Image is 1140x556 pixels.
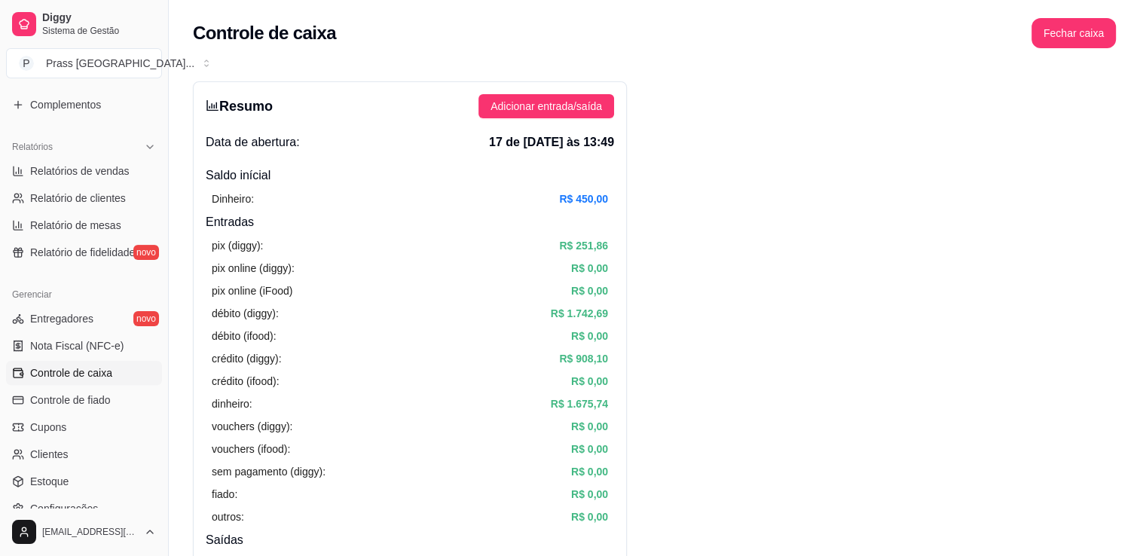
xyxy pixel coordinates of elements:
article: R$ 0,00 [571,328,608,344]
a: Estoque [6,469,162,493]
a: Relatório de mesas [6,213,162,237]
span: Adicionar entrada/saída [491,98,602,115]
button: Fechar caixa [1032,18,1116,48]
a: Controle de caixa [6,361,162,385]
article: R$ 0,00 [571,441,608,457]
a: DiggySistema de Gestão [6,6,162,42]
article: R$ 908,10 [559,350,608,367]
article: R$ 1.675,74 [551,396,608,412]
span: Relatórios de vendas [30,163,130,179]
a: Clientes [6,442,162,466]
button: Adicionar entrada/saída [478,94,614,118]
h4: Saldo inícial [206,166,614,185]
span: P [19,56,34,71]
h4: Saídas [206,531,614,549]
article: R$ 0,00 [571,260,608,276]
span: Entregadores [30,311,93,326]
h3: Resumo [206,96,273,117]
span: Relatório de mesas [30,218,121,233]
a: Relatório de fidelidadenovo [6,240,162,264]
span: Relatórios [12,141,53,153]
a: Nota Fiscal (NFC-e) [6,334,162,358]
span: Diggy [42,11,156,25]
article: R$ 1.742,69 [551,305,608,322]
span: Configurações [30,501,98,516]
span: Relatório de clientes [30,191,126,206]
span: Estoque [30,474,69,489]
a: Controle de fiado [6,388,162,412]
h4: Entradas [206,213,614,231]
article: R$ 450,00 [559,191,608,207]
article: R$ 0,00 [571,486,608,503]
article: R$ 0,00 [571,463,608,480]
article: pix online (diggy): [212,260,295,276]
span: Sistema de Gestão [42,25,156,37]
a: Complementos [6,93,162,117]
div: Prass [GEOGRAPHIC_DATA] ... [46,56,194,71]
span: 17 de [DATE] às 13:49 [489,133,614,151]
h2: Controle de caixa [193,21,336,45]
span: bar-chart [206,99,219,112]
button: [EMAIL_ADDRESS][DOMAIN_NAME] [6,514,162,550]
div: Gerenciar [6,283,162,307]
article: dinheiro: [212,396,252,412]
article: R$ 0,00 [571,283,608,299]
article: débito (diggy): [212,305,279,322]
button: Select a team [6,48,162,78]
article: pix online (iFood) [212,283,292,299]
span: Controle de fiado [30,393,111,408]
a: Relatório de clientes [6,186,162,210]
article: crédito (ifood): [212,373,279,390]
span: Nota Fiscal (NFC-e) [30,338,124,353]
span: Controle de caixa [30,365,112,380]
article: Dinheiro: [212,191,254,207]
article: R$ 0,00 [571,418,608,435]
article: sem pagamento (diggy): [212,463,325,480]
article: fiado: [212,486,237,503]
article: R$ 251,86 [559,237,608,254]
article: R$ 0,00 [571,373,608,390]
article: pix (diggy): [212,237,263,254]
article: vouchers (diggy): [212,418,292,435]
article: vouchers (ifood): [212,441,290,457]
span: Relatório de fidelidade [30,245,135,260]
span: Clientes [30,447,69,462]
span: Complementos [30,97,101,112]
a: Configurações [6,496,162,521]
article: débito (ifood): [212,328,277,344]
a: Cupons [6,415,162,439]
a: Relatórios de vendas [6,159,162,183]
article: outros: [212,509,244,525]
a: Entregadoresnovo [6,307,162,331]
span: Data de abertura: [206,133,300,151]
span: Cupons [30,420,66,435]
article: R$ 0,00 [571,509,608,525]
article: crédito (diggy): [212,350,282,367]
span: [EMAIL_ADDRESS][DOMAIN_NAME] [42,526,138,538]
